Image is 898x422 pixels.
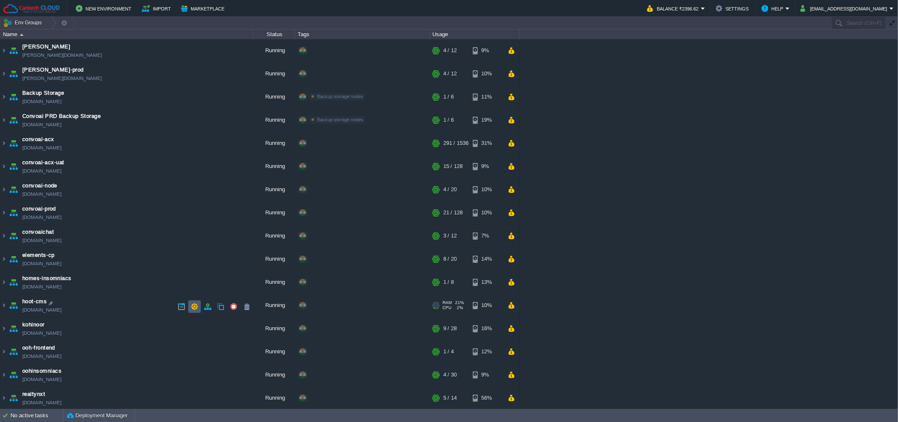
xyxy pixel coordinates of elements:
[22,97,61,106] span: [DOMAIN_NAME]
[473,248,500,270] div: 14%
[22,112,101,120] a: Convoai PRD Backup Storage
[22,228,54,236] a: convoaichat
[443,224,457,247] div: 3 / 12
[443,363,457,386] div: 4 / 30
[22,190,61,198] a: [DOMAIN_NAME]
[8,271,19,294] img: AMDAwAAAACH5BAEAAAAALAAAAAABAAEAAAICRAEAOw==
[253,62,295,85] div: Running
[22,236,61,245] a: [DOMAIN_NAME]
[181,3,227,13] button: Marketplace
[8,317,19,340] img: AMDAwAAAACH5BAEAAAAALAAAAAABAAEAAAICRAEAOw==
[430,29,519,39] div: Usage
[22,321,45,329] span: kohinoor
[443,387,457,409] div: 5 / 14
[22,43,70,51] span: [PERSON_NAME]
[8,224,19,247] img: AMDAwAAAACH5BAEAAAAALAAAAAABAAEAAAICRAEAOw==
[8,294,19,317] img: AMDAwAAAACH5BAEAAAAALAAAAAABAAEAAAICRAEAOw==
[443,109,454,131] div: 1 / 6
[253,85,295,108] div: Running
[22,375,61,384] a: [DOMAIN_NAME]
[296,29,429,39] div: Tags
[473,155,500,178] div: 9%
[253,39,295,62] div: Running
[22,74,102,83] a: [PERSON_NAME][DOMAIN_NAME]
[253,178,295,201] div: Running
[3,17,45,29] button: Env Groups
[443,39,457,62] div: 4 / 12
[22,135,54,144] a: convoai-acx
[0,387,7,409] img: AMDAwAAAACH5BAEAAAAALAAAAAABAAEAAAICRAEAOw==
[0,317,7,340] img: AMDAwAAAACH5BAEAAAAALAAAAAABAAEAAAICRAEAOw==
[473,39,500,62] div: 9%
[253,224,295,247] div: Running
[22,167,61,175] a: [DOMAIN_NAME]
[8,248,19,270] img: AMDAwAAAACH5BAEAAAAALAAAAAABAAEAAAICRAEAOw==
[253,109,295,131] div: Running
[473,85,500,108] div: 11%
[22,144,61,152] a: [DOMAIN_NAME]
[22,352,61,361] a: [DOMAIN_NAME]
[8,132,19,155] img: AMDAwAAAACH5BAEAAAAALAAAAAABAAEAAAICRAEAOw==
[8,363,19,386] img: AMDAwAAAACH5BAEAAAAALAAAAAABAAEAAAICRAEAOw==
[317,117,363,122] span: Backup storage nodes
[22,213,61,222] a: [DOMAIN_NAME]
[0,201,7,224] img: AMDAwAAAACH5BAEAAAAALAAAAAABAAEAAAICRAEAOw==
[253,155,295,178] div: Running
[22,89,64,97] a: Backup Storage
[253,317,295,340] div: Running
[0,62,7,85] img: AMDAwAAAACH5BAEAAAAALAAAAAABAAEAAAICRAEAOw==
[0,363,7,386] img: AMDAwAAAACH5BAEAAAAALAAAAAABAAEAAAICRAEAOw==
[22,344,55,352] a: ooh-frontend
[443,155,463,178] div: 15 / 128
[0,155,7,178] img: AMDAwAAAACH5BAEAAAAALAAAAAABAAEAAAICRAEAOw==
[22,66,84,74] a: [PERSON_NAME]-prod
[473,317,500,340] div: 16%
[0,178,7,201] img: AMDAwAAAACH5BAEAAAAALAAAAAABAAEAAAICRAEAOw==
[473,387,500,409] div: 56%
[22,283,61,291] a: [DOMAIN_NAME]
[473,294,500,317] div: 10%
[22,251,55,259] a: elements-cp
[22,329,61,337] a: [DOMAIN_NAME]
[443,85,454,108] div: 1 / 6
[22,390,45,398] a: realtynxt
[8,201,19,224] img: AMDAwAAAACH5BAEAAAAALAAAAAABAAEAAAICRAEAOw==
[443,201,463,224] div: 21 / 128
[22,398,61,407] a: [DOMAIN_NAME]
[253,132,295,155] div: Running
[0,248,7,270] img: AMDAwAAAACH5BAEAAAAALAAAAAABAAEAAAICRAEAOw==
[22,297,47,306] a: hoot-cms
[8,109,19,131] img: AMDAwAAAACH5BAEAAAAALAAAAAABAAEAAAICRAEAOw==
[473,109,500,131] div: 19%
[0,85,7,108] img: AMDAwAAAACH5BAEAAAAALAAAAAABAAEAAAICRAEAOw==
[22,274,72,283] a: homes-insomniacs
[22,51,102,59] a: [PERSON_NAME][DOMAIN_NAME]
[142,3,173,13] button: Import
[716,3,751,13] button: Settings
[0,294,7,317] img: AMDAwAAAACH5BAEAAAAALAAAAAABAAEAAAICRAEAOw==
[8,387,19,409] img: AMDAwAAAACH5BAEAAAAALAAAAAABAAEAAAICRAEAOw==
[253,248,295,270] div: Running
[22,259,61,268] a: [DOMAIN_NAME]
[22,182,57,190] a: convoai-node
[8,155,19,178] img: AMDAwAAAACH5BAEAAAAALAAAAAABAAEAAAICRAEAOw==
[442,305,451,310] span: CPU
[443,317,457,340] div: 9 / 28
[443,271,454,294] div: 1 / 8
[473,340,500,363] div: 12%
[22,367,61,375] a: oohinsomniacs
[0,109,7,131] img: AMDAwAAAACH5BAEAAAAALAAAAAABAAEAAAICRAEAOw==
[67,411,128,420] button: Deployment Manager
[473,201,500,224] div: 10%
[762,3,786,13] button: Help
[443,132,469,155] div: 291 / 1536
[8,178,19,201] img: AMDAwAAAACH5BAEAAAAALAAAAAABAAEAAAICRAEAOw==
[473,363,500,386] div: 9%
[0,39,7,62] img: AMDAwAAAACH5BAEAAAAALAAAAAABAAEAAAICRAEAOw==
[3,3,60,14] img: Cantech Cloud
